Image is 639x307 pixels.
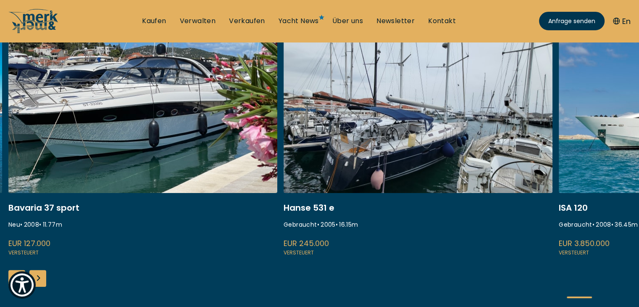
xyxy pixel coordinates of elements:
[539,12,605,30] a: Anfrage senden
[548,17,595,26] span: Anfrage senden
[180,16,216,26] a: Verwalten
[8,270,25,287] div: Previous slide
[613,16,631,27] button: En
[142,16,166,26] a: Kaufen
[8,271,36,299] button: Show Accessibility Preferences
[279,16,319,26] a: Yacht News
[376,16,415,26] a: Newsletter
[29,270,46,287] div: Next slide
[229,16,265,26] a: Verkaufen
[332,16,363,26] a: Über uns
[428,16,456,26] a: Kontakt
